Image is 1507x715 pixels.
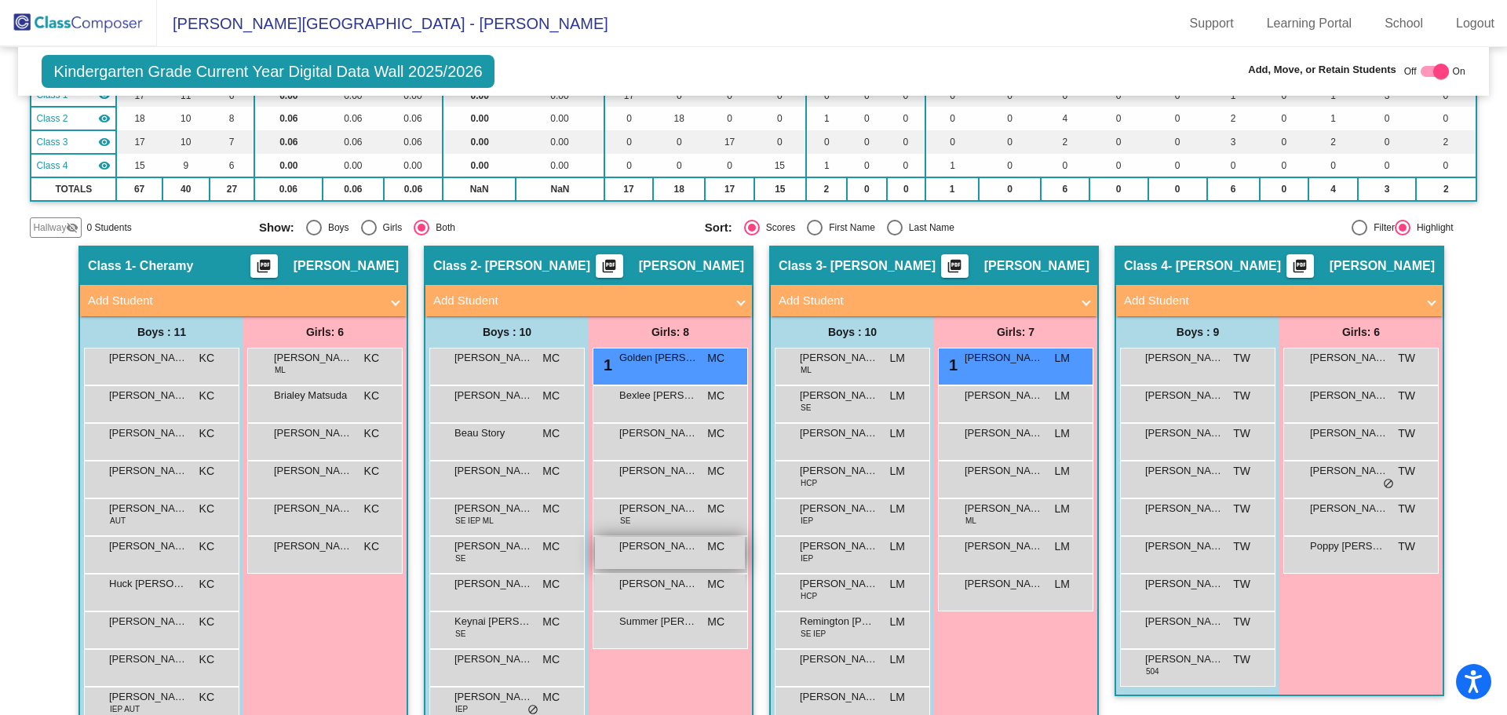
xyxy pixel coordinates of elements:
div: Girls: 7 [934,316,1097,348]
td: 7 [210,130,254,154]
span: Class 2 [433,258,477,274]
span: [PERSON_NAME] [1145,538,1224,554]
span: [PERSON_NAME] [274,463,352,479]
span: [PERSON_NAME] [965,501,1043,516]
span: ML [275,364,286,376]
span: [PERSON_NAME] [800,388,878,403]
div: Scores [760,221,795,235]
td: 0 [653,130,705,154]
mat-expansion-panel-header: Add Student [771,285,1097,316]
a: Learning Portal [1254,11,1365,36]
td: 0.06 [254,177,323,201]
td: 27 [210,177,254,201]
span: [PERSON_NAME] [1310,425,1388,441]
mat-radio-group: Select an option [259,220,693,235]
td: 0 [754,107,806,130]
span: MC [542,463,560,480]
span: Keynai [PERSON_NAME] [454,614,533,629]
span: TW [1398,350,1415,367]
span: KC [199,614,214,630]
td: 4 [1041,107,1089,130]
span: MC [707,501,724,517]
span: [PERSON_NAME] [109,350,188,366]
td: 6 [210,154,254,177]
td: 17 [705,130,754,154]
td: 0 [1358,130,1416,154]
span: - Cheramy [132,258,193,274]
mat-icon: picture_as_pdf [254,258,273,280]
span: [PERSON_NAME] [800,576,878,592]
span: [PERSON_NAME] [639,258,744,274]
td: 0.06 [323,130,384,154]
span: [PERSON_NAME]'[PERSON_NAME] [965,425,1043,441]
td: 0 [925,130,979,154]
td: 0 [705,154,754,177]
td: 0.06 [323,177,384,201]
span: [PERSON_NAME] [965,350,1043,366]
td: 0.06 [254,130,323,154]
td: 0 [887,130,925,154]
span: Poppy [PERSON_NAME] [1310,538,1388,554]
td: 0 [847,107,887,130]
td: 3 [1358,177,1416,201]
span: KC [364,350,379,367]
a: Logout [1443,11,1507,36]
td: 0 [887,107,925,130]
td: 3 [1207,130,1260,154]
span: 1 [600,356,612,374]
td: 0.00 [516,154,604,177]
span: KC [364,388,379,404]
button: Print Students Details [1286,254,1314,278]
span: MC [707,614,724,630]
td: 0 [1358,154,1416,177]
td: 2 [1041,130,1089,154]
span: [PERSON_NAME] [619,501,698,516]
span: LM [1055,463,1070,480]
td: 2 [1308,130,1358,154]
span: [PERSON_NAME] [1310,350,1388,366]
mat-icon: picture_as_pdf [945,258,964,280]
span: ML [965,515,976,527]
span: [PERSON_NAME] [1310,463,1388,479]
td: 2 [806,177,847,201]
td: Mandy Coy - Coy [31,107,116,130]
span: TW [1233,538,1250,555]
span: On [1453,64,1465,78]
td: 0 [887,177,925,201]
button: Print Students Details [941,254,969,278]
span: Show: [259,221,294,235]
span: [PERSON_NAME] [984,258,1089,274]
span: AUT [110,515,126,527]
div: Boys : 10 [771,316,934,348]
span: [PERSON_NAME] [965,463,1043,479]
td: 0 [604,130,654,154]
td: 2 [1416,177,1476,201]
td: 0 [754,130,806,154]
td: 0 [1358,107,1416,130]
span: [PERSON_NAME] [109,463,188,479]
td: 10 [162,107,210,130]
div: Last Name [903,221,954,235]
span: [PERSON_NAME] [1145,501,1224,516]
span: [PERSON_NAME] [109,538,188,554]
td: NaN [516,177,604,201]
td: 18 [653,177,705,201]
div: Boys : 11 [80,316,243,348]
span: MC [542,388,560,404]
span: Kindergarten Grade Current Year Digital Data Wall 2025/2026 [42,55,494,88]
mat-icon: visibility [98,112,111,125]
span: SE [455,553,465,564]
span: [PERSON_NAME] [965,388,1043,403]
span: [PERSON_NAME] [109,501,188,516]
span: [PERSON_NAME][GEOGRAPHIC_DATA] - [PERSON_NAME] [157,11,608,36]
td: 0 [1260,107,1309,130]
div: Boys : 9 [1116,316,1279,348]
td: 0 [705,107,754,130]
td: Lorrie Maggio Huber - Maggio Huber [31,130,116,154]
span: LM [1055,350,1070,367]
span: [PERSON_NAME] [965,576,1043,592]
td: 0 [806,130,847,154]
span: KC [199,463,214,480]
span: MC [707,425,724,442]
span: TW [1233,463,1250,480]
